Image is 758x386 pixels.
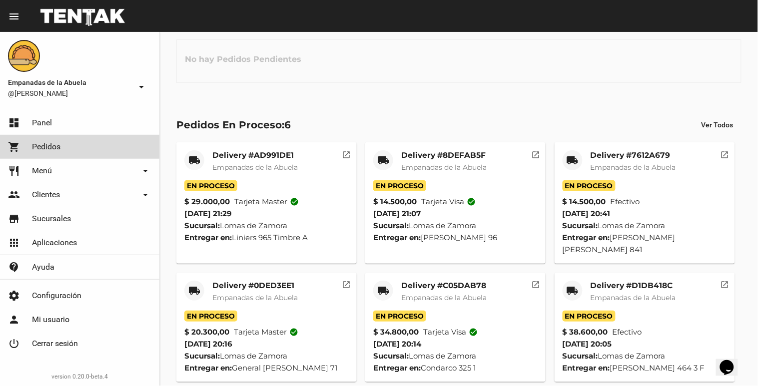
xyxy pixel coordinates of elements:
mat-card-title: Delivery #D1DB418C [591,281,676,291]
span: Menú [32,166,52,176]
mat-icon: open_in_new [531,279,540,288]
strong: Sucursal: [373,351,409,361]
span: Configuración [32,291,81,301]
span: En Proceso [563,311,616,322]
mat-icon: settings [8,290,20,302]
div: Lomas de Zamora [563,350,727,362]
strong: $ 38.600,00 [563,326,608,338]
strong: Entregar en: [563,363,610,373]
mat-icon: check_circle [290,197,299,206]
mat-icon: local_shipping [188,285,200,297]
mat-icon: contact_support [8,261,20,273]
strong: Sucursal: [563,351,598,361]
mat-icon: open_in_new [531,149,540,158]
mat-icon: menu [8,10,20,22]
mat-icon: arrow_drop_down [139,165,151,177]
div: [PERSON_NAME] 464 3 F [563,362,727,374]
mat-icon: local_shipping [377,285,389,297]
mat-icon: local_shipping [567,154,579,166]
mat-icon: open_in_new [721,149,730,158]
div: [PERSON_NAME] [PERSON_NAME] 841 [563,232,727,256]
mat-icon: check_circle [467,197,476,206]
span: Empanadas de la Abuela [212,293,298,302]
strong: Entregar en: [373,363,421,373]
span: 6 [284,119,291,131]
mat-icon: arrow_drop_down [135,81,147,93]
mat-icon: apps [8,237,20,249]
strong: Sucursal: [184,221,220,230]
div: [PERSON_NAME] 96 [373,232,538,244]
span: [DATE] 21:29 [184,209,232,218]
span: Cerrar sesión [32,339,78,349]
mat-icon: power_settings_new [8,338,20,350]
span: En Proceso [184,311,237,322]
span: Empanadas de la Abuela [591,293,676,302]
strong: Entregar en: [184,363,232,373]
strong: $ 34.800,00 [373,326,419,338]
mat-icon: restaurant [8,165,20,177]
mat-icon: check_circle [469,328,478,337]
strong: Sucursal: [563,221,598,230]
mat-icon: open_in_new [721,279,730,288]
mat-icon: check_circle [290,328,299,337]
strong: Entregar en: [563,233,610,242]
mat-icon: store [8,213,20,225]
div: Liniers 965 Timbre A [184,232,349,244]
span: En Proceso [184,180,237,191]
span: Panel [32,118,52,128]
div: Lomas de Zamora [373,220,538,232]
span: Sucursales [32,214,71,224]
mat-icon: local_shipping [567,285,579,297]
span: Empanadas de la Abuela [212,163,298,172]
span: Tarjeta visa [421,196,476,208]
div: Lomas de Zamora [184,220,349,232]
mat-icon: local_shipping [377,154,389,166]
span: En Proceso [563,180,616,191]
mat-icon: local_shipping [188,154,200,166]
span: Tarjeta visa [423,326,478,338]
img: f0136945-ed32-4f7c-91e3-a375bc4bb2c5.png [8,40,40,72]
span: Empanadas de la Abuela [401,293,487,302]
strong: Entregar en: [373,233,421,242]
mat-icon: open_in_new [342,279,351,288]
div: version 0.20.0-beta.4 [8,372,151,382]
span: Aplicaciones [32,238,77,248]
strong: $ 20.300,00 [184,326,229,338]
span: Efectivo [611,196,640,208]
span: Empanadas de la Abuela [8,76,131,88]
span: [DATE] 20:14 [373,339,421,349]
span: [DATE] 20:16 [184,339,232,349]
strong: Entregar en: [184,233,232,242]
div: Condarco 325 1 [373,362,538,374]
span: Empanadas de la Abuela [401,163,487,172]
iframe: chat widget [716,346,748,376]
strong: $ 14.500,00 [373,196,417,208]
strong: Sucursal: [184,351,220,361]
span: [DATE] 20:41 [563,209,611,218]
strong: $ 29.000,00 [184,196,230,208]
span: Tarjeta master [234,196,299,208]
span: [DATE] 20:05 [563,339,612,349]
mat-icon: open_in_new [342,149,351,158]
button: Ver Todos [694,116,742,134]
div: Lomas de Zamora [184,350,349,362]
mat-card-title: Delivery #AD991DE1 [212,150,298,160]
mat-card-title: Delivery #8DEFAB5F [401,150,487,160]
span: Efectivo [613,326,642,338]
mat-card-title: Delivery #C05DAB78 [401,281,487,291]
span: Clientes [32,190,60,200]
span: Ver Todos [702,121,734,129]
mat-icon: shopping_cart [8,141,20,153]
mat-icon: arrow_drop_down [139,189,151,201]
h3: No hay Pedidos Pendientes [177,44,309,74]
mat-icon: people [8,189,20,201]
span: Mi usuario [32,315,69,325]
strong: Sucursal: [373,221,409,230]
div: Lomas de Zamora [373,350,538,362]
span: Ayuda [32,262,54,272]
div: General [PERSON_NAME] 71 [184,362,349,374]
span: Tarjeta master [234,326,299,338]
mat-card-title: Delivery #0DED3EE1 [212,281,298,291]
span: @[PERSON_NAME] [8,88,131,98]
mat-icon: person [8,314,20,326]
